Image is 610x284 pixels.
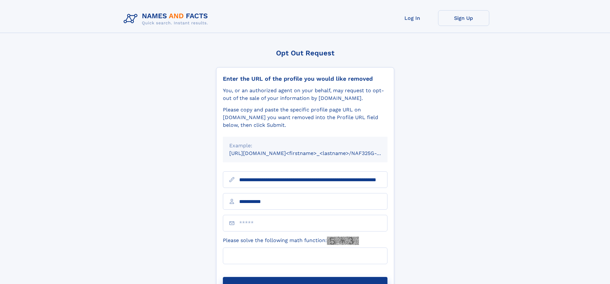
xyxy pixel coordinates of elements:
[223,87,387,102] div: You, or an authorized agent on your behalf, may request to opt-out of the sale of your informatio...
[387,10,438,26] a: Log In
[223,75,387,82] div: Enter the URL of the profile you would like removed
[121,10,213,28] img: Logo Names and Facts
[216,49,394,57] div: Opt Out Request
[229,142,381,150] div: Example:
[223,237,359,245] label: Please solve the following math function:
[223,106,387,129] div: Please copy and paste the specific profile page URL on [DOMAIN_NAME] you want removed into the Pr...
[438,10,489,26] a: Sign Up
[229,150,400,156] small: [URL][DOMAIN_NAME]<firstname>_<lastname>/NAF325G-xxxxxxxx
